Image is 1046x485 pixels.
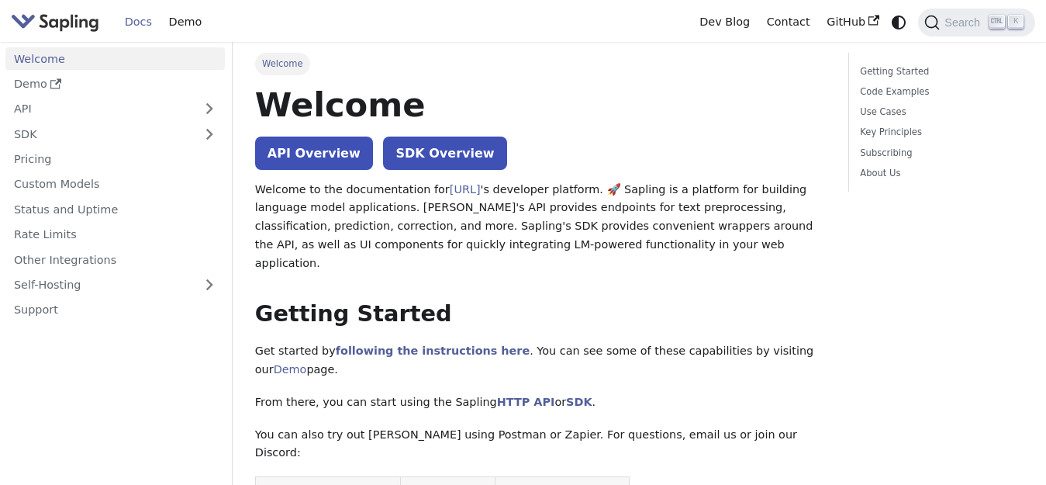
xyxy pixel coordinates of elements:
a: Demo [274,363,307,376]
p: Welcome to the documentation for 's developer platform. 🚀 Sapling is a platform for building lang... [255,181,826,273]
a: Subscribing [860,146,1018,161]
a: SDK [5,123,194,145]
span: Welcome [255,53,310,74]
a: Sapling.ai [11,11,105,33]
a: SDK [566,396,592,408]
a: Other Integrations [5,248,225,271]
a: Key Principles [860,125,1018,140]
a: API Overview [255,137,373,170]
a: Getting Started [860,64,1018,79]
a: Code Examples [860,85,1018,99]
a: Contact [758,10,819,34]
h1: Welcome [255,84,826,126]
a: SDK Overview [383,137,506,170]
p: Get started by . You can see some of these capabilities by visiting our page. [255,342,826,379]
a: Use Cases [860,105,1018,120]
a: Custom Models [5,173,225,196]
button: Expand sidebar category 'API' [194,98,225,120]
h2: Getting Started [255,300,826,328]
button: Expand sidebar category 'SDK' [194,123,225,145]
a: About Us [860,166,1018,181]
p: You can also try out [PERSON_NAME] using Postman or Zapier. For questions, email us or join our D... [255,426,826,463]
a: API [5,98,194,120]
a: Support [5,299,225,321]
a: Self-Hosting [5,274,225,296]
a: Demo [5,73,225,95]
button: Switch between dark and light mode (currently system mode) [888,11,910,33]
a: following the instructions here [336,345,530,357]
button: Search (Ctrl+K) [918,9,1034,36]
img: Sapling.ai [11,11,99,33]
p: From there, you can start using the Sapling or . [255,393,826,412]
span: Search [940,16,989,29]
a: Pricing [5,148,225,171]
a: Demo [161,10,210,34]
a: [URL] [450,183,481,196]
a: Rate Limits [5,223,225,246]
a: Welcome [5,47,225,70]
a: Status and Uptime [5,198,225,220]
a: HTTP API [497,396,555,408]
a: Docs [116,10,161,34]
a: GitHub [818,10,887,34]
a: Dev Blog [691,10,758,34]
kbd: K [1008,15,1024,29]
nav: Breadcrumbs [255,53,826,74]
